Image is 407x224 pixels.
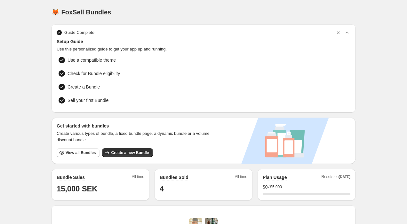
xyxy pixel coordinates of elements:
[57,148,100,157] button: View all Bundles
[57,174,85,181] h2: Bundle Sales
[68,70,120,77] span: Check for Bundle eligibility
[68,84,100,90] span: Create a Bundle
[57,38,350,45] span: Setup Guide
[270,184,282,189] span: $5,000
[339,175,350,179] span: [DATE]
[263,184,268,190] span: $ 0
[263,184,350,190] div: /
[57,184,144,194] h1: 15,000 SEK
[102,148,153,157] button: Create a new Bundle
[57,130,216,143] span: Create various types of bundle, a fixed bundle page, a dynamic bundle or a volume discount bundle
[66,150,96,155] span: View all Bundles
[235,174,247,181] span: All time
[64,29,94,36] span: Guide Complete
[68,57,116,63] span: Use a compatible theme
[322,174,351,181] span: Resets on
[160,174,188,181] h2: Bundles Sold
[111,150,149,155] span: Create a new Bundle
[68,97,108,104] span: Sell your first Bundle
[263,174,287,181] h2: Plan Usage
[57,46,350,52] span: Use this personalized guide to get your app up and running.
[160,184,247,194] h1: 4
[52,8,111,16] h1: 🦊 FoxSell Bundles
[132,174,144,181] span: All time
[57,123,216,129] h3: Get started with bundles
